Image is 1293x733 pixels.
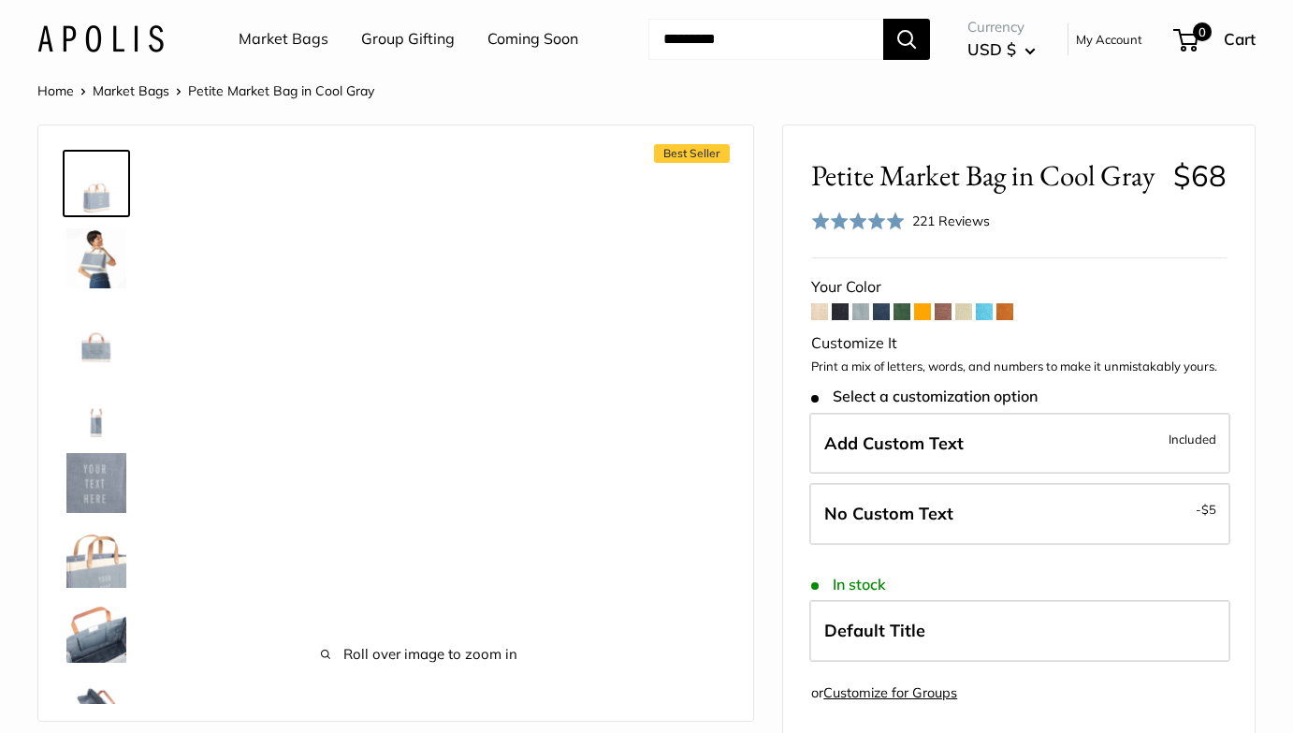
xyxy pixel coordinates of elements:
[66,603,126,663] img: Petite Market Bag in Cool Gray
[66,228,126,288] img: Petite Market Bag in Cool Gray
[239,25,328,53] a: Market Bags
[63,150,130,217] a: Petite Market Bag in Cool Gray
[93,82,169,99] a: Market Bags
[188,641,649,667] span: Roll over image to zoom in
[912,213,990,229] span: 221 Reviews
[188,82,374,99] span: Petite Market Bag in Cool Gray
[967,14,1036,40] span: Currency
[37,79,374,103] nav: Breadcrumb
[1175,24,1256,54] a: 0 Cart
[66,378,126,438] img: Petite Market Bag in Cool Gray
[63,300,130,367] a: Petite Market Bag in Cool Gray
[811,576,885,594] span: In stock
[1076,28,1142,51] a: My Account
[967,39,1016,59] span: USD $
[63,599,130,667] a: Petite Market Bag in Cool Gray
[1196,498,1216,520] span: -
[811,358,1227,376] p: Print a mix of letters, words, and numbers to make it unmistakably yours.
[63,374,130,442] a: Petite Market Bag in Cool Gray
[823,684,957,701] a: Customize for Groups
[883,19,930,60] button: Search
[811,330,1227,358] div: Customize It
[648,19,883,60] input: Search...
[824,432,964,454] span: Add Custom Text
[63,449,130,517] a: Petite Market Bag in Cool Gray
[37,25,164,52] img: Apolis
[66,303,126,363] img: Petite Market Bag in Cool Gray
[66,453,126,513] img: Petite Market Bag in Cool Gray
[1169,428,1216,450] span: Included
[811,388,1037,405] span: Select a customization option
[1173,157,1227,194] span: $68
[809,413,1230,475] label: Add Custom Text
[63,225,130,292] a: Petite Market Bag in Cool Gray
[66,528,126,588] img: Petite Market Bag in Cool Gray
[1193,22,1212,41] span: 0
[361,25,455,53] a: Group Gifting
[811,273,1227,301] div: Your Color
[811,681,957,706] div: or
[809,483,1230,545] label: Leave Blank
[63,524,130,592] a: Petite Market Bag in Cool Gray
[811,158,1158,193] span: Petite Market Bag in Cool Gray
[487,25,578,53] a: Coming Soon
[66,154,126,213] img: Petite Market Bag in Cool Gray
[824,620,925,641] span: Default Title
[1224,29,1256,49] span: Cart
[1201,502,1216,517] span: $5
[824,503,953,524] span: No Custom Text
[809,600,1230,662] label: Default Title
[967,35,1036,65] button: USD $
[37,82,74,99] a: Home
[654,144,730,163] span: Best Seller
